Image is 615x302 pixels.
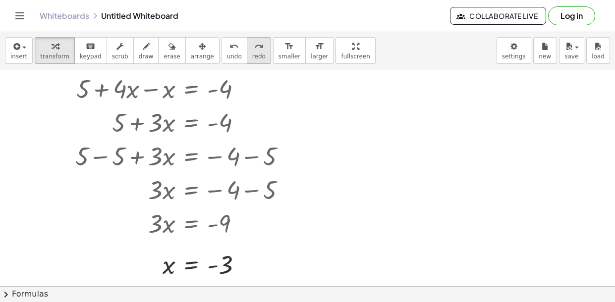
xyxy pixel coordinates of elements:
span: save [564,53,578,60]
span: insert [10,53,27,60]
span: larger [311,53,328,60]
button: format_sizesmaller [273,37,306,64]
button: fullscreen [335,37,375,64]
span: undo [227,53,242,60]
span: erase [164,53,180,60]
span: arrange [191,53,214,60]
i: undo [229,41,239,52]
span: settings [502,53,526,60]
button: scrub [107,37,134,64]
button: Toggle navigation [12,8,28,24]
span: scrub [112,53,128,60]
span: Collaborate Live [458,11,538,20]
button: undoundo [222,37,247,64]
button: Log in [548,6,595,25]
button: insert [5,37,33,64]
button: load [586,37,610,64]
button: transform [35,37,75,64]
i: redo [254,41,264,52]
span: new [539,53,551,60]
i: keyboard [86,41,95,52]
button: redoredo [247,37,271,64]
a: Whiteboards [40,11,89,21]
i: format_size [315,41,324,52]
button: keyboardkeypad [74,37,107,64]
span: keypad [80,53,102,60]
button: new [533,37,557,64]
span: draw [139,53,154,60]
button: settings [497,37,531,64]
span: smaller [279,53,300,60]
button: erase [158,37,185,64]
button: save [559,37,584,64]
span: fullscreen [341,53,370,60]
button: arrange [185,37,220,64]
button: draw [133,37,159,64]
button: Collaborate Live [450,7,546,25]
button: format_sizelarger [305,37,334,64]
span: load [592,53,605,60]
i: format_size [284,41,294,52]
span: transform [40,53,69,60]
span: redo [252,53,266,60]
